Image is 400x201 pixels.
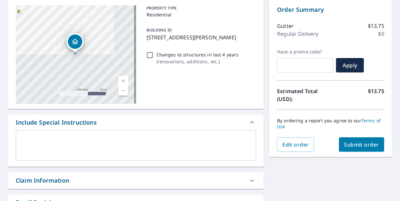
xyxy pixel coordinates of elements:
[147,27,172,33] p: BUILDING ID
[8,114,264,130] div: Include Special Instructions
[156,58,239,65] p: ( renovations, additions, etc. )
[368,22,384,30] p: $13.75
[277,87,330,103] p: Estimated Total (USD):
[339,137,385,152] button: Submit order
[277,22,294,30] p: Gutter
[147,11,254,18] p: Residential
[344,141,379,148] span: Submit order
[8,172,264,189] div: Claim Information
[277,118,384,130] p: By ordering a report you agree to our
[368,87,384,103] p: $13.75
[277,5,384,14] p: Order Summary
[118,76,128,86] a: Current Level 17, Zoom In
[16,118,97,127] div: Include Special Instructions
[378,30,384,38] p: $0
[147,33,254,41] p: [STREET_ADDRESS][PERSON_NAME]
[16,176,69,185] div: Claim Information
[336,58,364,72] button: Apply
[147,5,254,11] p: PROPERTY TYPE
[67,33,84,53] div: Dropped pin, building 1, Residential property, 139 Drake Rd Pleasant Valley, NY 12569
[277,137,314,152] button: Edit order
[282,141,309,148] span: Edit order
[277,49,333,55] label: Have a promo code?
[118,86,128,96] a: Current Level 17, Zoom Out
[277,30,318,38] p: Regular Delivery
[341,62,359,69] span: Apply
[156,51,239,58] p: Changes to structures in last 4 years
[277,117,381,130] a: Terms of Use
